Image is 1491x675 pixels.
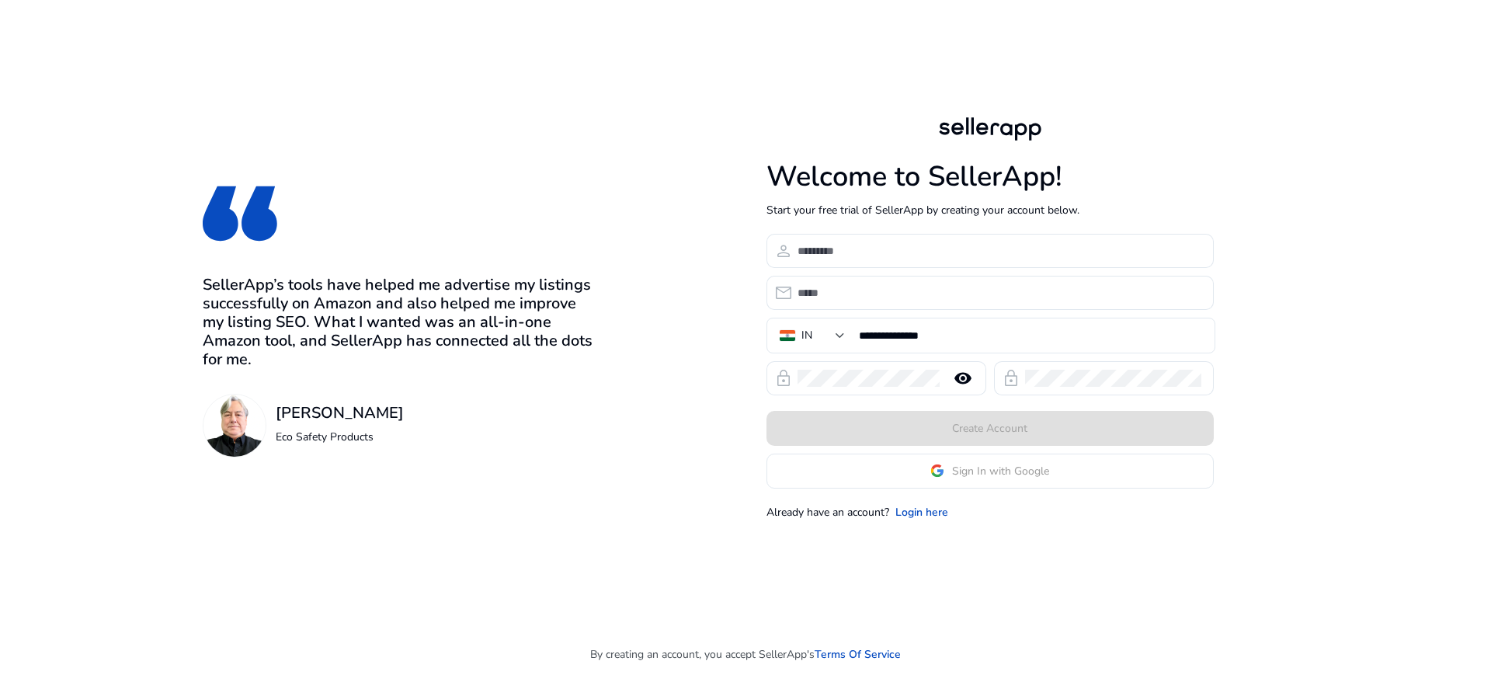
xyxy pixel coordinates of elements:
p: Eco Safety Products [276,429,404,445]
span: person [774,242,793,260]
span: lock [1002,369,1020,388]
h3: SellerApp’s tools have helped me advertise my listings successfully on Amazon and also helped me ... [203,276,600,369]
p: Already have an account? [766,504,889,520]
h1: Welcome to SellerApp! [766,160,1214,193]
div: IN [801,327,812,344]
a: Login here [895,504,948,520]
span: lock [774,369,793,388]
a: Terms Of Service [815,646,901,663]
h3: [PERSON_NAME] [276,404,404,423]
p: Start your free trial of SellerApp by creating your account below. [766,202,1214,218]
mat-icon: remove_red_eye [944,369,982,388]
span: email [774,284,793,302]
